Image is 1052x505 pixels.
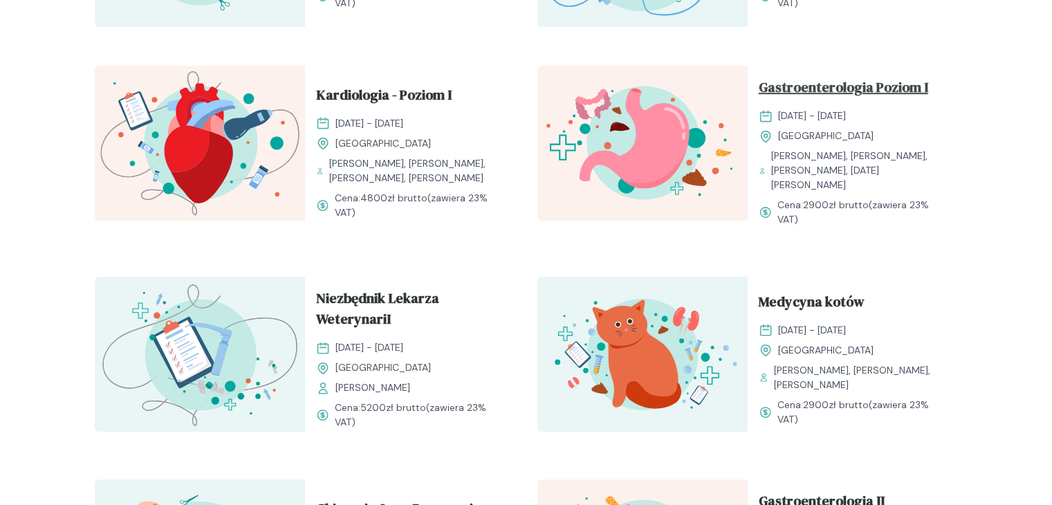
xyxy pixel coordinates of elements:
[316,84,452,111] span: Kardiologia - Poziom I
[777,398,947,427] span: Cena: (zawiera 23% VAT)
[335,191,504,220] span: Cena: (zawiera 23% VAT)
[360,401,426,414] span: 5200 zł brutto
[759,77,928,103] span: Gastroenterologia Poziom I
[759,77,947,103] a: Gastroenterologia Poziom I
[778,323,846,338] span: [DATE] - [DATE]
[335,116,403,131] span: [DATE] - [DATE]
[777,198,947,227] span: Cena: (zawiera 23% VAT)
[537,66,748,221] img: Zpbdlx5LeNNTxNvT_GastroI_T.svg
[335,136,431,151] span: [GEOGRAPHIC_DATA]
[778,109,846,123] span: [DATE] - [DATE]
[778,343,874,358] span: [GEOGRAPHIC_DATA]
[316,288,504,335] a: Niezbędnik Lekarza WeterynariI
[360,192,427,204] span: 4800 zł brutto
[95,277,305,432] img: aHe4VUMqNJQqH-M0_ProcMH_T.svg
[316,84,504,111] a: Kardiologia - Poziom I
[774,363,946,392] span: [PERSON_NAME], [PERSON_NAME], [PERSON_NAME]
[759,291,947,318] a: Medycyna kotów
[329,156,504,185] span: [PERSON_NAME], [PERSON_NAME], [PERSON_NAME], [PERSON_NAME]
[803,199,869,211] span: 2900 zł brutto
[335,380,410,395] span: [PERSON_NAME]
[803,398,869,411] span: 2900 zł brutto
[771,149,947,192] span: [PERSON_NAME], [PERSON_NAME], [PERSON_NAME], [DATE][PERSON_NAME]
[95,66,305,221] img: ZpbGfh5LeNNTxNm4_KardioI_T.svg
[759,291,865,318] span: Medycyna kotów
[537,277,748,432] img: aHfQZEMqNJQqH-e8_MedKot_T.svg
[335,401,504,430] span: Cena: (zawiera 23% VAT)
[335,340,403,355] span: [DATE] - [DATE]
[778,129,874,143] span: [GEOGRAPHIC_DATA]
[335,360,431,375] span: [GEOGRAPHIC_DATA]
